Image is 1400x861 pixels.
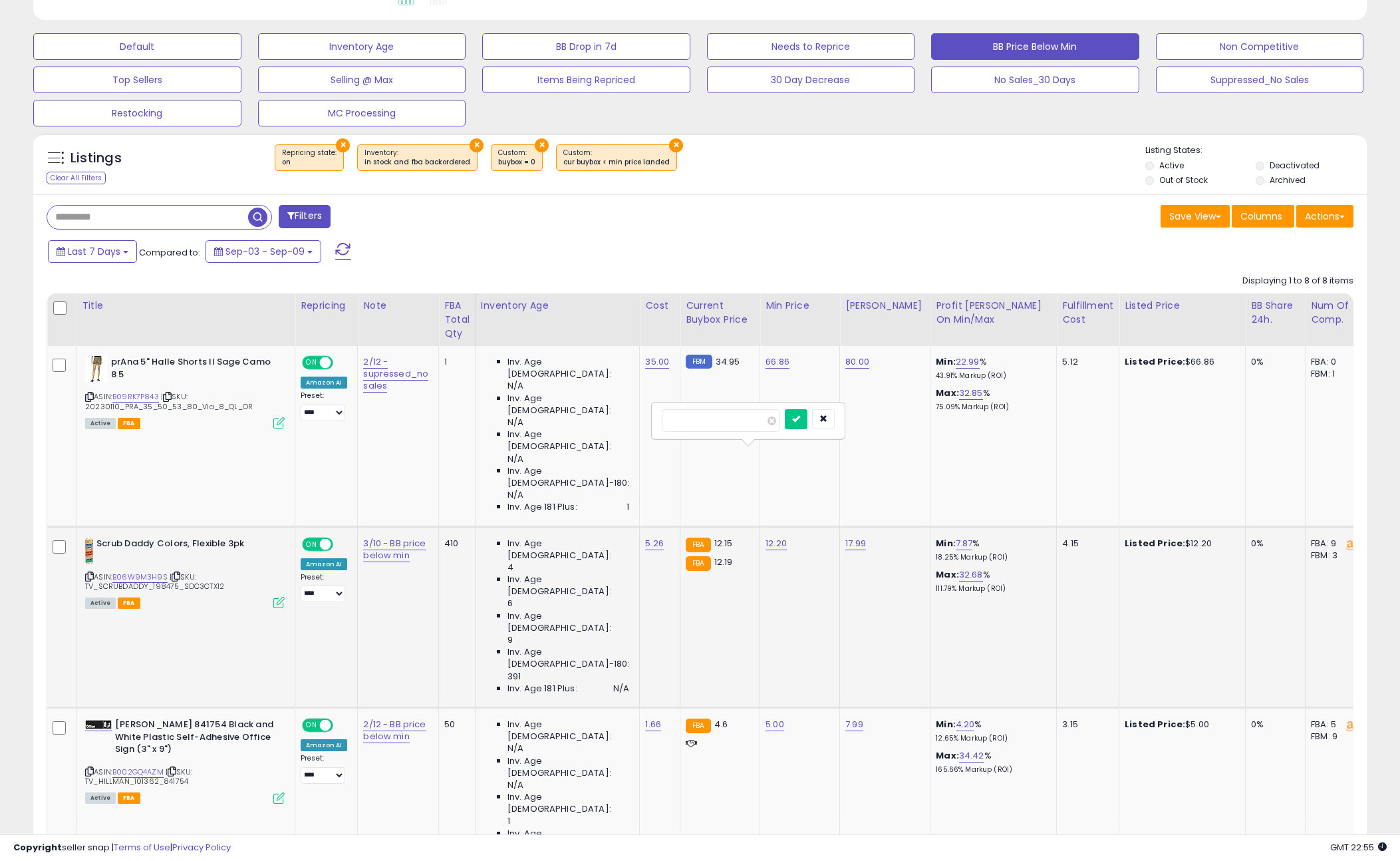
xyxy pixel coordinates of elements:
div: $5.00 [1125,719,1235,731]
div: Note [363,299,433,313]
a: 17.99 [845,537,866,550]
label: Active [1159,160,1184,171]
span: Compared to: [139,246,200,259]
div: Preset: [301,573,347,603]
div: ASIN: [85,719,285,802]
img: 31ZwVJY3QNL._SL40_.jpg [85,720,112,729]
span: Inventory : [364,148,470,168]
span: 4.6 [714,718,728,731]
span: Inv. Age 181 Plus: [507,683,577,695]
button: × [470,138,484,152]
div: % [936,356,1046,381]
span: Custom: [563,148,670,168]
button: × [669,138,683,152]
button: Non Competitive [1156,33,1364,60]
button: Columns [1232,205,1294,228]
span: OFF [331,538,352,550]
b: Min: [936,355,956,368]
span: 4 [507,562,513,574]
div: Amazon AI [301,558,347,570]
a: B06W9M3H9S [112,572,168,583]
div: Clear All Filters [47,172,106,184]
div: % [936,750,1046,775]
div: % [936,387,1046,412]
button: Actions [1296,205,1353,228]
button: MC Processing [258,100,466,126]
a: 7.87 [956,537,973,550]
span: Inv. Age [DEMOGRAPHIC_DATA]-180: [507,465,629,489]
div: in stock and fba backordered [364,158,470,167]
p: 111.79% Markup (ROI) [936,584,1046,594]
a: 7.99 [845,718,863,731]
button: Selling @ Max [258,67,466,93]
div: Profit [PERSON_NAME] on Min/Max [936,299,1051,327]
span: Inv. Age [DEMOGRAPHIC_DATA]: [507,574,629,598]
div: FBM: 3 [1311,550,1355,562]
div: 1 [444,356,465,368]
div: buybox = 0 [498,158,535,167]
div: Amazon AI [301,739,347,751]
button: Sep-03 - Sep-09 [206,240,321,263]
span: 2025-09-17 22:55 GMT [1330,841,1387,854]
span: Inv. Age [DEMOGRAPHIC_DATA]: [507,719,629,743]
b: [PERSON_NAME] 841754 Black and White Plastic Self-Adhesive Office Sign (3" x 9") [115,719,277,759]
a: 1.66 [645,718,661,731]
button: Items Being Repriced [482,67,690,93]
b: Max: [936,568,959,581]
span: Inv. Age [DEMOGRAPHIC_DATA]: [507,755,629,779]
span: FBA [118,792,140,804]
div: ASIN: [85,356,285,427]
a: B09RK7P843 [112,391,159,403]
span: Inv. Age [DEMOGRAPHIC_DATA]: [507,429,629,452]
div: Listed Price [1125,299,1240,313]
a: 4.20 [956,718,975,731]
a: 5.26 [645,537,664,550]
div: Amazon AI [301,377,347,389]
span: 1 [627,501,629,513]
label: Deactivated [1270,160,1320,171]
div: FBA: 5 [1311,719,1355,731]
span: Inv. Age [DEMOGRAPHIC_DATA]: [507,356,629,380]
a: 32.85 [959,387,983,400]
button: Suppressed_No Sales [1156,67,1364,93]
a: 35.00 [645,355,669,369]
p: 12.65% Markup (ROI) [936,734,1046,743]
button: Last 7 Days [48,240,137,263]
button: Top Sellers [33,67,241,93]
div: 410 [444,538,465,550]
span: Inv. Age [DEMOGRAPHIC_DATA]-180: [507,646,629,670]
button: Restocking [33,100,241,126]
div: Title [82,299,289,313]
strong: Copyright [13,841,62,854]
div: [PERSON_NAME] [845,299,924,313]
b: Min: [936,718,956,731]
a: 34.42 [959,749,984,763]
a: 3/10 - BB price below min [363,537,426,562]
button: Inventory Age [258,33,466,60]
button: No Sales_30 Days [931,67,1139,93]
p: 75.09% Markup (ROI) [936,403,1046,412]
span: 391 [507,671,521,683]
a: 66.86 [766,355,789,369]
span: N/A [507,779,523,791]
button: Default [33,33,241,60]
div: Displaying 1 to 8 of 8 items [1242,275,1353,287]
div: Preset: [301,391,347,421]
div: FBM: 9 [1311,731,1355,743]
div: Fulfillment Cost [1062,299,1113,327]
button: 30 Day Decrease [707,67,915,93]
a: Terms of Use [114,841,170,854]
b: Scrub Daddy Colors, Flexible 3pk [96,538,258,554]
p: Listing States: [1145,144,1367,157]
a: 2/12 - supressed_no sales [363,355,428,393]
span: 12.15 [714,537,733,550]
span: FBA [118,598,140,609]
span: FBA [118,418,140,429]
span: Sep-03 - Sep-09 [225,245,305,258]
span: 34.95 [716,355,740,368]
span: Last 7 Days [68,245,120,258]
button: Save View [1161,205,1230,228]
a: 80.00 [845,355,869,369]
span: | SKU: 20230110_PRA_35_50_53_80_Via_8_QL_OR [85,391,253,411]
a: 2/12 - BB price below min [363,718,426,743]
